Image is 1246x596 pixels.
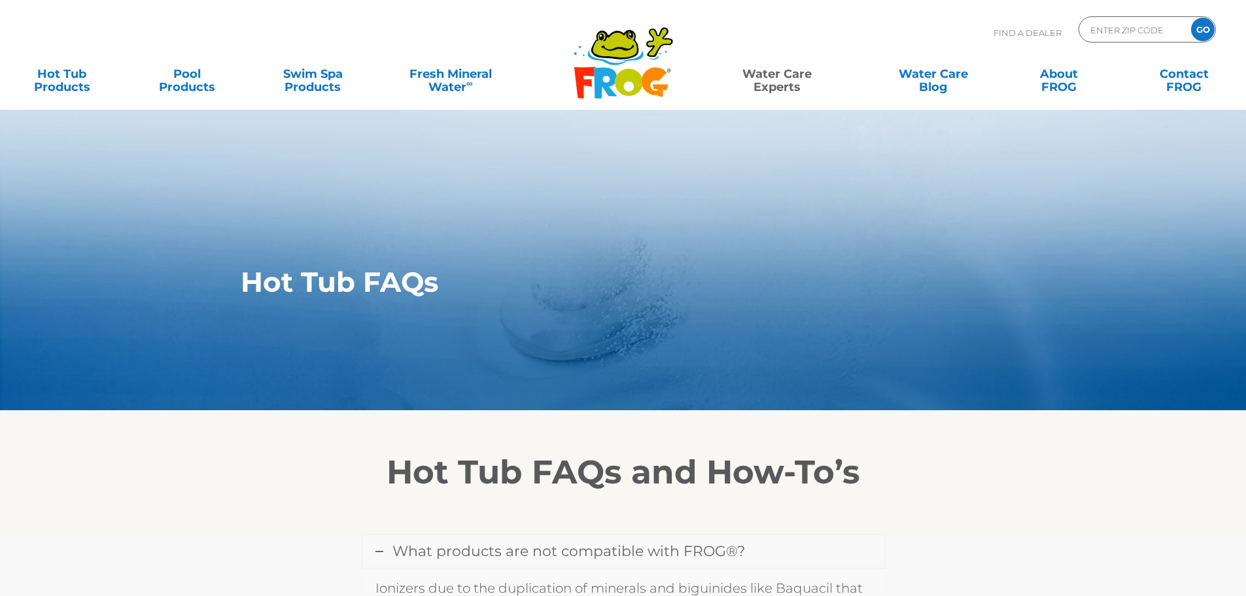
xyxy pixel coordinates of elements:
[994,16,1062,49] p: Find A Dealer
[698,61,856,87] a: Water CareExperts
[264,61,362,87] a: Swim SpaProducts
[221,453,1026,492] h2: Hot Tub FAQs and How-To’s
[1135,61,1233,87] a: ContactFROG
[1010,61,1107,87] a: AboutFROG
[1089,20,1177,39] input: Zip Code Form
[392,542,745,560] span: What products are not compatible with FROG®?
[139,61,236,87] a: PoolProducts
[466,78,473,88] sup: ∞
[1191,18,1215,41] input: GO
[389,61,511,87] a: Fresh MineralWater∞
[362,535,884,568] a: What products are not compatible with FROG®?
[884,61,982,87] a: Water CareBlog
[241,266,945,298] h1: Hot Tub FAQs
[13,61,111,87] a: Hot TubProducts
